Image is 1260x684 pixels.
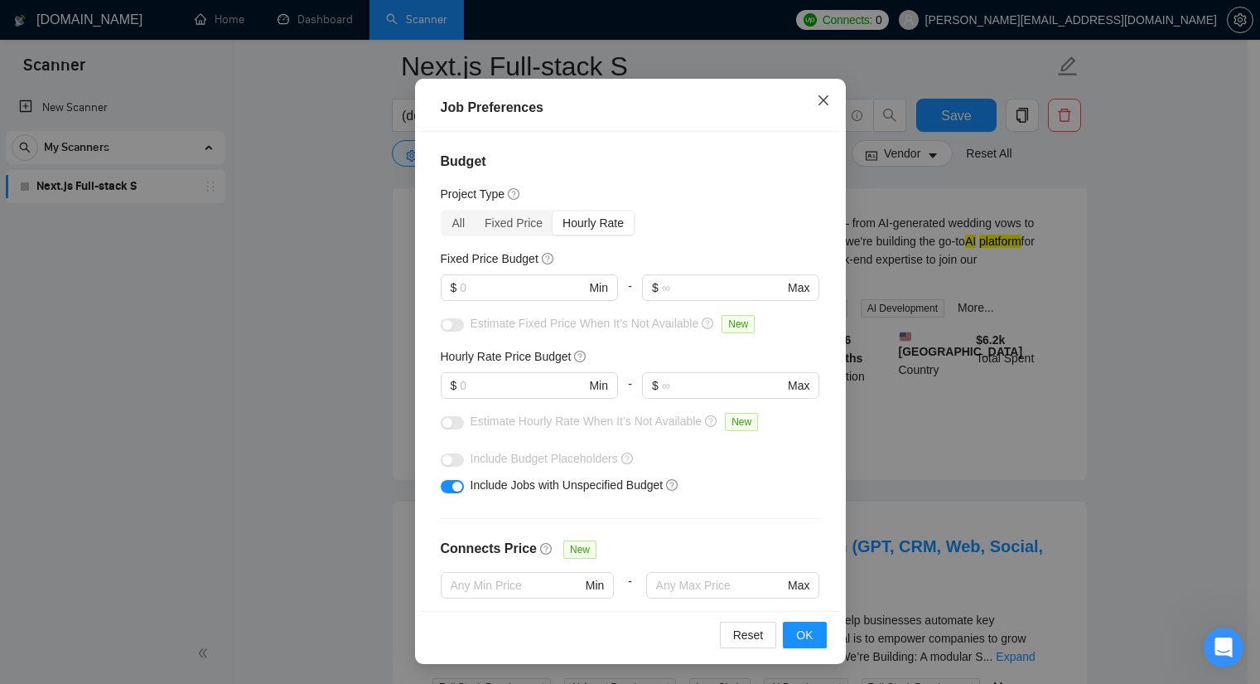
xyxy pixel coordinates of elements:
[11,7,42,38] button: go back
[471,415,702,428] span: Estimate Hourly Rate When It’s Not Available
[291,7,321,36] div: Close
[451,279,457,297] span: $
[475,211,553,235] div: Fixed Price
[796,626,813,644] span: OK
[618,372,642,412] div: -
[666,478,679,492] span: question-circle
[441,347,572,366] h5: Hourly Rate Price Budget
[460,376,586,395] input: 0
[471,478,664,492] span: Include Jobs with Unspecified Budget
[817,94,830,107] span: close
[471,452,618,465] span: Include Budget Placeholders
[788,376,809,395] span: Max
[652,279,659,297] span: $
[656,576,784,594] input: Any Max Price
[542,252,555,265] span: question-circle
[705,415,718,428] span: question-circle
[788,576,809,594] span: Max
[1204,628,1243,667] iframe: Intercom live chat
[441,250,538,268] h5: Fixed Price Budget
[720,622,777,648] button: Reset
[441,185,505,203] h5: Project Type
[563,541,596,559] span: New
[451,576,582,594] input: Any Min Price
[722,315,755,333] span: New
[788,279,809,297] span: Max
[733,626,764,644] span: Reset
[589,376,608,395] span: Min
[441,152,820,172] h4: Budget
[621,452,635,465] span: question-circle
[725,413,758,431] span: New
[652,376,659,395] span: $
[442,211,476,235] div: All
[702,317,715,330] span: question-circle
[553,211,634,235] div: Hourly Rate
[614,572,645,619] div: -
[451,376,457,395] span: $
[471,317,699,330] span: Estimate Fixed Price When It’s Not Available
[460,279,586,297] input: 0
[586,576,605,594] span: Min
[801,79,846,124] button: Close
[618,274,642,314] div: -
[441,539,537,559] h4: Connects Price
[508,187,521,201] span: question-circle
[589,279,608,297] span: Min
[662,376,784,395] input: ∞
[540,542,553,555] span: question-circle
[574,350,587,363] span: question-circle
[259,7,291,38] button: Expand window
[441,98,820,118] div: Job Preferences
[783,622,826,648] button: OK
[662,279,784,297] input: ∞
